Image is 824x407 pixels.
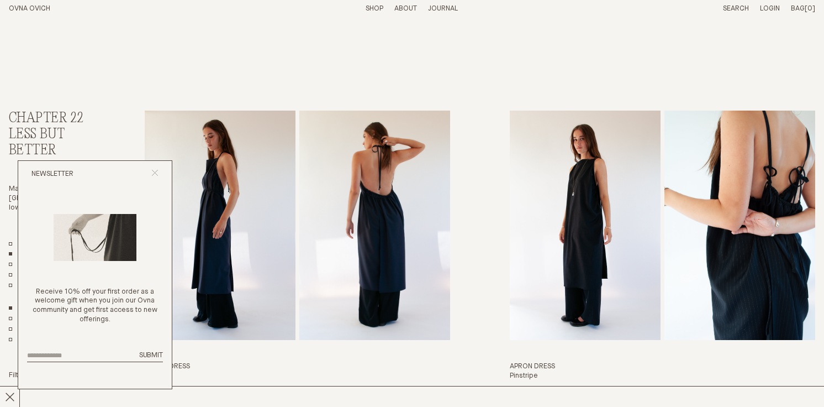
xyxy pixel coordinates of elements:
[9,304,25,314] a: Show All
[139,352,163,359] span: Submit
[366,5,383,12] a: Shop
[510,111,661,340] img: Apron Dress
[9,5,50,12] a: Home
[151,169,159,180] button: Close popup
[760,5,780,12] a: Login
[9,250,55,259] a: Chapter 22
[510,372,815,381] h4: Pinstripe
[145,111,295,340] img: Apron Dress
[428,5,458,12] a: Journal
[9,314,45,323] a: Dresses
[723,5,749,12] a: Search
[791,5,805,12] span: Bag
[805,5,815,12] span: [0]
[145,362,450,372] h3: Apron Dress
[145,111,450,399] a: Apron Dress
[9,111,102,127] h2: Chapter 22
[394,4,417,14] summary: About
[9,335,45,345] a: Bottoms
[31,170,73,179] h2: Newsletter
[9,271,34,280] a: Core
[27,288,163,325] p: Receive 10% off your first order as a welcome gift when you join our Ovna community and get first...
[9,371,33,380] summary: Filter
[9,127,102,159] h3: Less But Better
[510,111,815,399] a: Apron Dress
[9,260,54,270] a: Chapter 21
[139,351,163,361] button: Submit
[145,372,450,381] h4: Ink
[9,325,34,334] a: Tops
[9,239,25,249] a: All
[9,185,102,213] p: Made in Tāmaki Makaurau [GEOGRAPHIC_DATA] with low-impact materials.
[510,362,815,372] h3: Apron Dress
[9,281,31,291] a: Sale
